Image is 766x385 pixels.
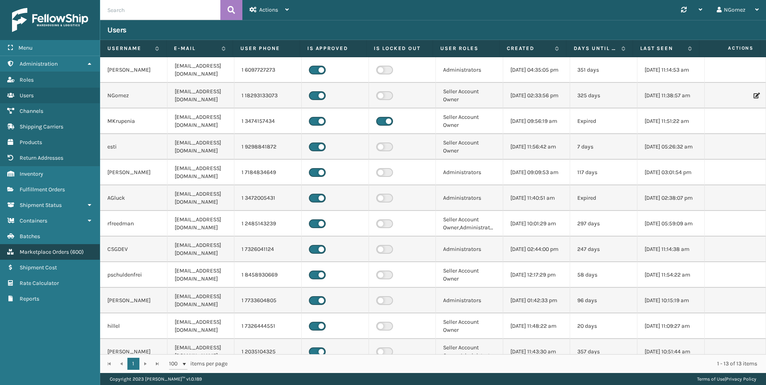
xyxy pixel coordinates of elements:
[234,237,302,262] td: 1 7326041124
[107,25,127,35] h3: Users
[637,160,705,185] td: [DATE] 03:01:54 pm
[503,108,570,134] td: [DATE] 09:56:19 am
[637,134,705,160] td: [DATE] 05:26:32 am
[503,262,570,288] td: [DATE] 12:17:29 pm
[436,57,503,83] td: Administrators
[234,160,302,185] td: 1 7184834649
[20,217,47,224] span: Containers
[436,83,503,108] td: Seller Account Owner
[167,313,235,339] td: [EMAIL_ADDRESS][DOMAIN_NAME]
[436,160,503,185] td: Administrators
[436,313,503,339] td: Seller Account Owner
[20,76,34,83] span: Roles
[167,237,235,262] td: [EMAIL_ADDRESS][DOMAIN_NAME]
[100,83,167,108] td: NGomez
[697,376,725,382] a: Terms of Use
[20,108,43,114] span: Channels
[169,358,228,370] span: items per page
[20,154,63,161] span: Return Addresses
[20,202,62,209] span: Shipment Status
[167,185,235,211] td: [EMAIL_ADDRESS][DOMAIN_NAME]
[436,262,503,288] td: Seller Account Owner
[754,93,758,98] i: Edit
[12,8,88,32] img: logo
[234,57,302,83] td: 1 6097727273
[20,249,69,255] span: Marketplace Orders
[503,134,570,160] td: [DATE] 11:56:42 am
[503,288,570,313] td: [DATE] 01:42:33 pm
[100,237,167,262] td: CSGDEV
[570,211,637,237] td: 297 days
[174,45,218,52] label: E-mail
[234,83,302,108] td: 1 18293133073
[637,339,705,365] td: [DATE] 10:51:44 am
[637,288,705,313] td: [DATE] 10:15:19 am
[436,237,503,262] td: Administrators
[20,170,43,177] span: Inventory
[169,360,181,368] span: 100
[167,83,235,108] td: [EMAIL_ADDRESS][DOMAIN_NAME]
[127,358,139,370] a: 1
[167,134,235,160] td: [EMAIL_ADDRESS][DOMAIN_NAME]
[167,339,235,365] td: [EMAIL_ADDRESS][DOMAIN_NAME]
[20,264,57,271] span: Shipment Cost
[100,108,167,134] td: MKrupenia
[167,288,235,313] td: [EMAIL_ADDRESS][DOMAIN_NAME]
[100,288,167,313] td: [PERSON_NAME]
[507,45,550,52] label: Created
[637,237,705,262] td: [DATE] 11:14:38 am
[307,45,359,52] label: Is Approved
[637,313,705,339] td: [DATE] 11:09:27 am
[503,313,570,339] td: [DATE] 11:48:22 am
[100,313,167,339] td: hillel
[110,373,202,385] p: Copyright 2023 [PERSON_NAME]™ v 1.0.189
[239,360,757,368] div: 1 - 13 of 13 items
[570,108,637,134] td: Expired
[167,262,235,288] td: [EMAIL_ADDRESS][DOMAIN_NAME]
[570,313,637,339] td: 20 days
[107,45,151,52] label: Username
[726,376,756,382] a: Privacy Policy
[234,211,302,237] td: 1 2485143239
[637,185,705,211] td: [DATE] 02:38:07 pm
[503,185,570,211] td: [DATE] 11:40:51 am
[70,249,84,255] span: ( 600 )
[259,6,278,13] span: Actions
[503,160,570,185] td: [DATE] 09:09:53 am
[167,160,235,185] td: [EMAIL_ADDRESS][DOMAIN_NAME]
[436,108,503,134] td: Seller Account Owner
[20,139,42,146] span: Products
[570,262,637,288] td: 58 days
[100,211,167,237] td: rfreedman
[440,45,492,52] label: User Roles
[570,160,637,185] td: 117 days
[374,45,425,52] label: Is Locked Out
[637,108,705,134] td: [DATE] 11:51:22 am
[20,186,65,193] span: Fulfillment Orders
[234,339,302,365] td: 1 2035104325
[20,60,58,67] span: Administration
[167,57,235,83] td: [EMAIL_ADDRESS][DOMAIN_NAME]
[637,211,705,237] td: [DATE] 05:59:09 am
[637,57,705,83] td: [DATE] 11:14:53 am
[100,57,167,83] td: [PERSON_NAME]
[167,108,235,134] td: [EMAIL_ADDRESS][DOMAIN_NAME]
[697,373,756,385] div: |
[436,211,503,237] td: Seller Account Owner,Administrators
[18,44,32,51] span: Menu
[436,339,503,365] td: Seller Account Owner,Administrators
[637,262,705,288] td: [DATE] 11:54:22 am
[436,288,503,313] td: Administrators
[436,185,503,211] td: Administrators
[20,92,34,99] span: Users
[234,185,302,211] td: 1 3472005431
[574,45,617,52] label: Days until password expires
[100,185,167,211] td: AGluck
[640,45,684,52] label: Last Seen
[436,134,503,160] td: Seller Account Owner
[167,211,235,237] td: [EMAIL_ADDRESS][DOMAIN_NAME]
[234,108,302,134] td: 1 3474157434
[100,262,167,288] td: pschuldenfrei
[100,160,167,185] td: [PERSON_NAME]
[637,83,705,108] td: [DATE] 11:38:57 am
